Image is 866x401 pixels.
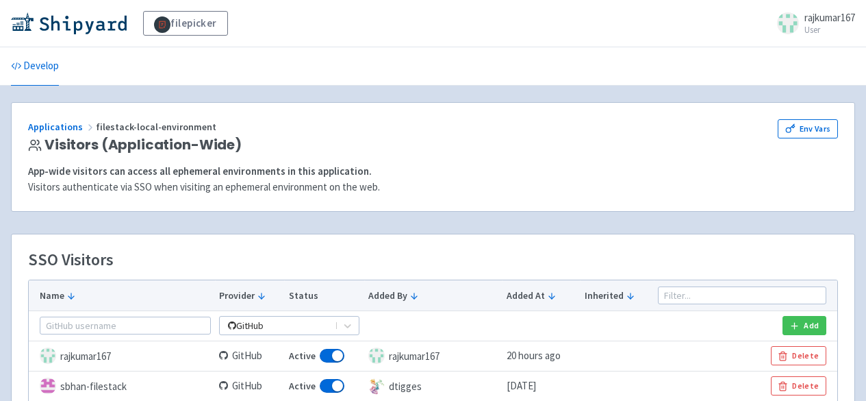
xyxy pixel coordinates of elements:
h3: SSO Visitors [28,251,114,269]
a: filepicker [143,11,228,36]
button: Add [782,316,826,335]
a: Env Vars [778,119,838,138]
td: sbhan-filestack [29,371,215,401]
button: Added At [507,289,576,303]
span: Active [289,348,316,364]
a: Applications [28,121,96,133]
td: dtigges [364,371,502,401]
td: rajkumar167 [364,341,502,371]
input: Filter... [658,287,826,304]
time: 20 hours ago [507,349,561,362]
input: GitHub username [40,317,211,335]
time: [DATE] [507,379,536,392]
p: Visitors authenticate via SSO when visiting an ephemeral environment on the web. [28,180,838,195]
img: Shipyard logo [11,12,127,34]
small: User [804,25,855,34]
a: Develop [11,47,59,86]
span: Visitors (Application-Wide) [44,137,242,153]
a: rajkumar167 User [769,12,855,34]
button: Inherited [585,289,650,303]
button: Provider [219,289,280,303]
button: Delete [771,376,826,396]
span: rajkumar167 [804,11,855,24]
strong: App-wide visitors can access all ephemeral environments in this application. [28,165,372,178]
th: Status [284,280,364,311]
td: rajkumar167 [29,341,215,371]
td: GitHub [215,371,284,401]
button: Added By [368,289,498,303]
td: GitHub [215,341,284,371]
span: filestack-local-environment [96,121,218,133]
button: Name [40,289,211,303]
button: Delete [771,346,826,365]
span: Active [289,378,316,394]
